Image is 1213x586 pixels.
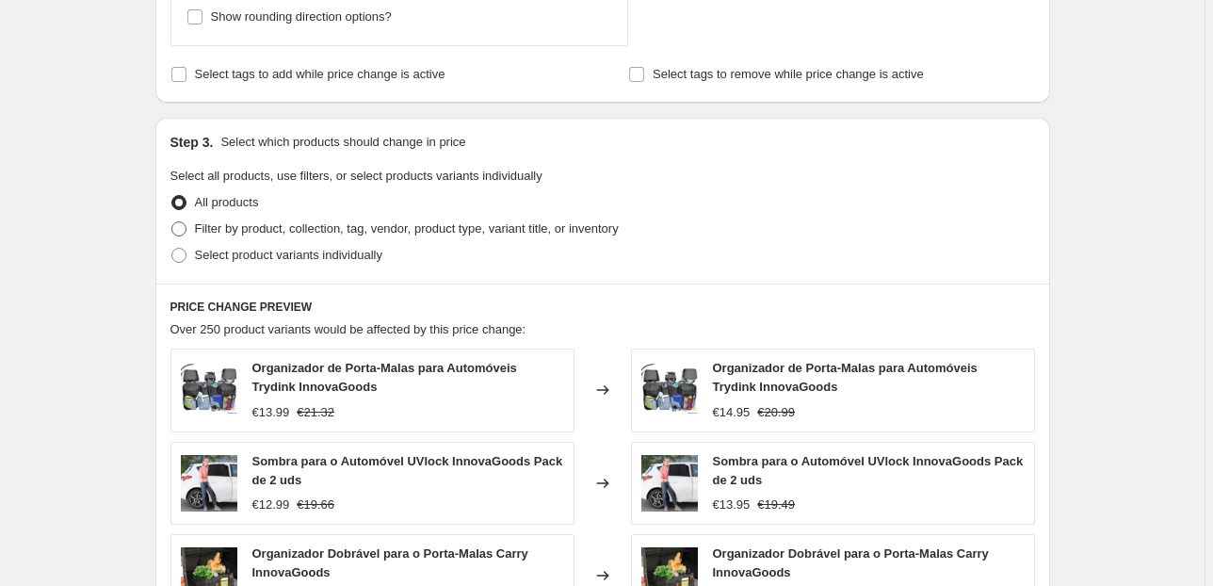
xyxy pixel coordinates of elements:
[170,300,1035,315] h6: PRICE CHANGE PREVIEW
[713,403,751,422] div: €14.95
[641,362,698,418] img: organizador-de-porta-malas-para-automoveis-trydink-innovagoods-603_80x.webp
[181,362,237,418] img: organizador-de-porta-malas-para-automoveis-trydink-innovagoods-603_80x.webp
[252,496,290,514] div: €12.99
[757,496,795,514] strike: €19.49
[181,455,237,512] img: sombra-para-o-automovel-uvlock-innovagoods-pack-de-2-uds_312940_80x.jpg
[252,546,528,579] span: Organizador Dobrável para o Porta-Malas Carry InnovaGoods
[713,496,751,514] div: €13.95
[653,67,924,81] span: Select tags to remove while price change is active
[641,455,698,512] img: sombra-para-o-automovel-uvlock-innovagoods-pack-de-2-uds_312940_80x.jpg
[170,322,526,336] span: Over 250 product variants would be affected by this price change:
[713,454,1024,487] span: Sombra para o Automóvel UVlock InnovaGoods Pack de 2 uds
[297,496,334,514] strike: €19.66
[713,361,978,394] span: Organizador de Porta-Malas para Automóveis Trydink InnovaGoods
[220,133,465,152] p: Select which products should change in price
[252,403,290,422] div: €13.99
[211,9,392,24] span: Show rounding direction options?
[252,454,563,487] span: Sombra para o Automóvel UVlock InnovaGoods Pack de 2 uds
[170,133,214,152] h2: Step 3.
[297,403,334,422] strike: €21.32
[713,546,989,579] span: Organizador Dobrável para o Porta-Malas Carry InnovaGoods
[170,169,542,183] span: Select all products, use filters, or select products variants individually
[195,248,382,262] span: Select product variants individually
[195,195,259,209] span: All products
[757,403,795,422] strike: €20.99
[195,221,619,236] span: Filter by product, collection, tag, vendor, product type, variant title, or inventory
[252,361,517,394] span: Organizador de Porta-Malas para Automóveis Trydink InnovaGoods
[195,67,445,81] span: Select tags to add while price change is active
